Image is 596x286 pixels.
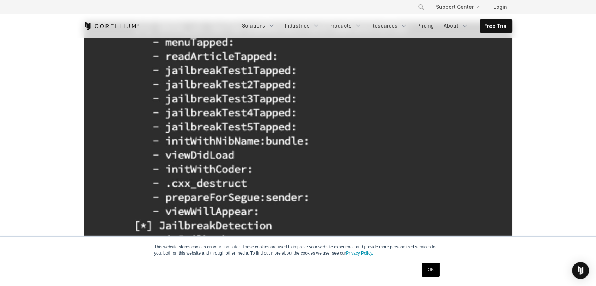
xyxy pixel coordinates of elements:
a: Free Trial [480,20,512,32]
a: Industries [281,19,324,32]
div: Open Intercom Messenger [572,262,589,279]
a: Resources [367,19,412,32]
a: Login [488,1,512,13]
a: Support Center [430,1,485,13]
button: Search [415,1,427,13]
a: Privacy Policy. [346,251,373,256]
div: Navigation Menu [409,1,512,13]
a: OK [422,263,440,277]
a: Products [325,19,366,32]
img: Boolean-Based iOS Jailbreak Detection Bypass with Frida- Corellium [84,22,512,246]
a: Corellium Home [84,22,140,30]
a: About [439,19,473,32]
a: Pricing [413,19,438,32]
div: Navigation Menu [238,19,512,33]
a: Solutions [238,19,279,32]
p: This website stores cookies on your computer. These cookies are used to improve your website expe... [154,244,442,256]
